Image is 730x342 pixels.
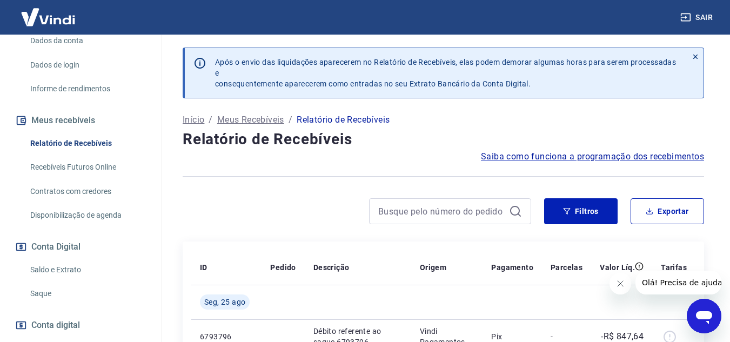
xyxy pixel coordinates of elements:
[289,113,292,126] p: /
[200,262,207,273] p: ID
[183,129,704,150] h4: Relatório de Recebíveis
[687,299,721,333] iframe: Botão para abrir a janela de mensagens
[491,331,533,342] p: Pix
[26,180,149,203] a: Contratos com credores
[313,262,350,273] p: Descrição
[31,318,80,333] span: Conta digital
[551,331,582,342] p: -
[378,203,505,219] input: Busque pelo número do pedido
[13,1,83,33] img: Vindi
[551,262,582,273] p: Parcelas
[491,262,533,273] p: Pagamento
[26,30,149,52] a: Dados da conta
[631,198,704,224] button: Exportar
[635,271,721,294] iframe: Mensagem da empresa
[26,54,149,76] a: Dados de login
[183,113,204,126] a: Início
[610,273,631,294] iframe: Fechar mensagem
[215,57,679,89] p: Após o envio das liquidações aparecerem no Relatório de Recebíveis, elas podem demorar algumas ho...
[270,262,296,273] p: Pedido
[13,313,149,337] a: Conta digital
[600,262,635,273] p: Valor Líq.
[544,198,618,224] button: Filtros
[200,331,253,342] p: 6793796
[26,156,149,178] a: Recebíveis Futuros Online
[6,8,91,16] span: Olá! Precisa de ajuda?
[26,78,149,100] a: Informe de rendimentos
[297,113,390,126] p: Relatório de Recebíveis
[26,204,149,226] a: Disponibilização de agenda
[13,235,149,259] button: Conta Digital
[420,262,446,273] p: Origem
[661,262,687,273] p: Tarifas
[26,259,149,281] a: Saldo e Extrato
[678,8,717,28] button: Sair
[26,132,149,155] a: Relatório de Recebíveis
[204,297,245,307] span: Seg, 25 ago
[13,109,149,132] button: Meus recebíveis
[481,150,704,163] a: Saiba como funciona a programação dos recebimentos
[26,283,149,305] a: Saque
[217,113,284,126] a: Meus Recebíveis
[209,113,212,126] p: /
